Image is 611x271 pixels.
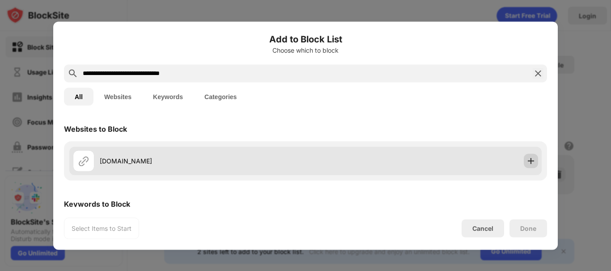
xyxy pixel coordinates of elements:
[93,88,142,105] button: Websites
[472,225,493,232] div: Cancel
[194,88,247,105] button: Categories
[533,68,543,79] img: search-close
[520,225,536,232] div: Done
[68,68,78,79] img: search.svg
[64,88,93,105] button: All
[64,46,547,54] div: Choose which to block
[64,199,130,208] div: Keywords to Block
[72,224,132,233] div: Select Items to Start
[100,156,305,166] div: [DOMAIN_NAME]
[64,32,547,46] h6: Add to Block List
[78,155,89,166] img: url.svg
[142,88,194,105] button: Keywords
[64,124,127,133] div: Websites to Block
